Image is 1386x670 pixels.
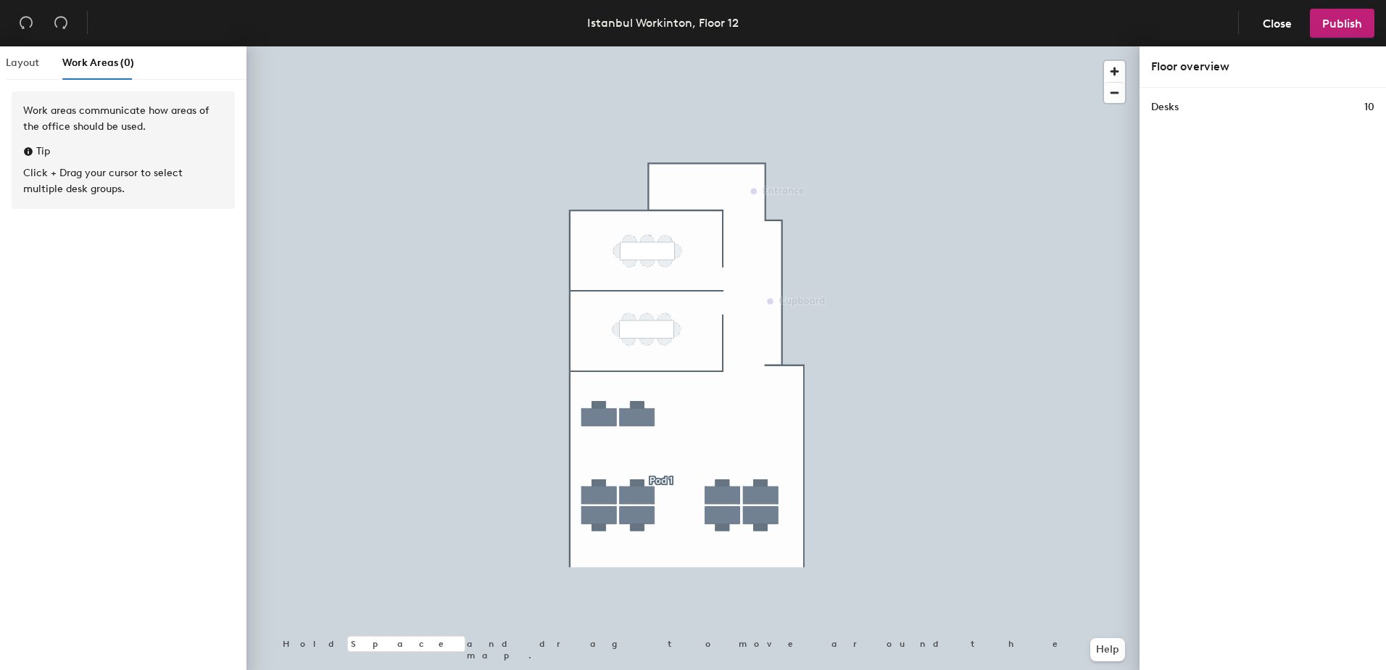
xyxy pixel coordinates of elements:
button: Publish [1310,9,1374,38]
div: Click + Drag your cursor to select multiple desk groups. [23,165,223,197]
button: Redo (⌘ + ⇧ + Z) [46,9,75,38]
span: Publish [1322,17,1362,30]
div: Floor overview [1151,58,1374,75]
h1: Desks [1151,99,1179,115]
span: Close [1263,17,1292,30]
button: Close [1250,9,1304,38]
span: Work Areas (0) [62,57,134,69]
button: Help [1090,638,1125,661]
div: Work areas communicate how areas of the office should be used. [23,103,223,135]
h1: 10 [1364,99,1374,115]
span: Tip [36,144,50,160]
span: Layout [6,57,39,69]
button: Undo (⌘ + Z) [12,9,41,38]
div: Istanbul Workinton, Floor 12 [587,14,739,32]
